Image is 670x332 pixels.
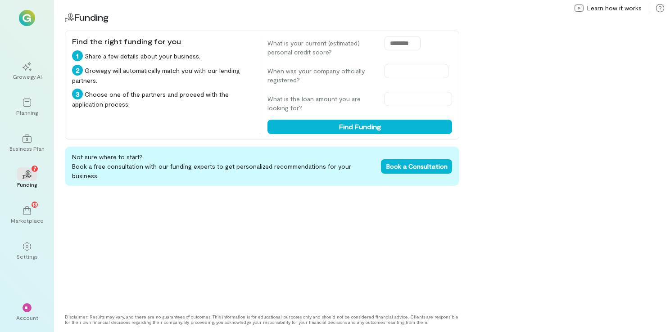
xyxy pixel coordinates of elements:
[72,50,253,61] div: Share a few details about your business.
[72,50,83,61] div: 1
[11,127,43,159] a: Business Plan
[72,65,83,76] div: 2
[11,199,43,231] a: Marketplace
[17,181,37,188] div: Funding
[72,89,83,99] div: 3
[267,39,376,57] label: What is your current (estimated) personal credit score?
[11,235,43,267] a: Settings
[74,12,109,22] span: Funding
[72,36,253,47] div: Find the right funding for you
[72,89,253,109] div: Choose one of the partners and proceed with the application process.
[65,147,459,186] div: Not sure where to start? Book a free consultation with our funding experts to get personalized re...
[11,217,44,224] div: Marketplace
[267,94,376,112] label: What is the loan amount you are looking for?
[11,55,43,87] a: Growegy AI
[13,73,42,80] div: Growegy AI
[32,200,37,208] span: 13
[386,162,448,170] span: Book a Consultation
[267,120,452,134] button: Find Funding
[16,109,38,116] div: Planning
[11,91,43,123] a: Planning
[587,4,642,13] span: Learn how it works
[381,159,452,174] button: Book a Consultation
[17,253,38,260] div: Settings
[11,163,43,195] a: Funding
[9,145,45,152] div: Business Plan
[267,67,376,85] label: When was your company officially registered?
[16,314,38,321] div: Account
[72,65,253,85] div: Growegy will automatically match you with our lending partners.
[33,164,36,172] span: 7
[65,314,459,325] div: Disclaimer: Results may vary, and there are no guarantees of outcomes. This information is for ed...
